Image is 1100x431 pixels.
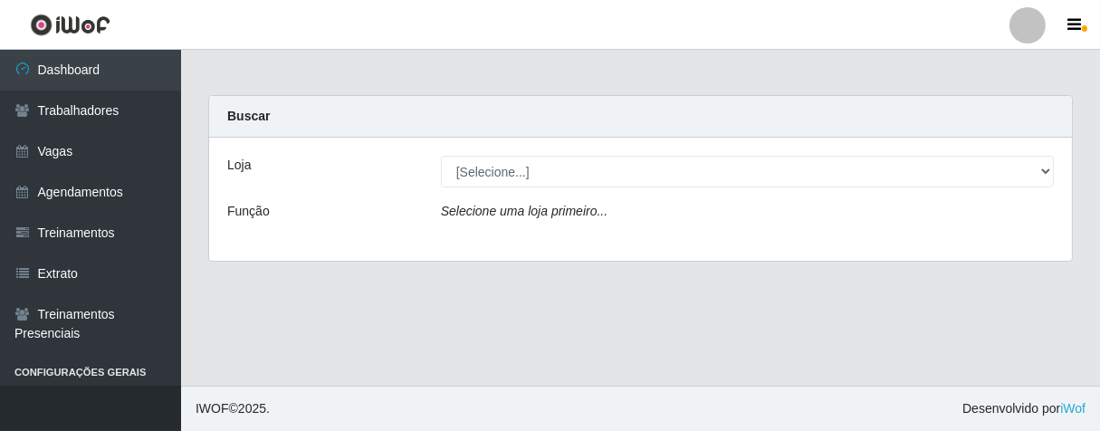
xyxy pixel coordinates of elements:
span: Desenvolvido por [962,399,1086,418]
i: Selecione uma loja primeiro... [441,204,607,218]
strong: Buscar [227,109,270,123]
label: Loja [227,156,251,175]
span: © 2025 . [196,399,270,418]
img: CoreUI Logo [30,14,110,36]
a: iWof [1060,401,1086,416]
label: Função [227,202,270,221]
span: IWOF [196,401,229,416]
